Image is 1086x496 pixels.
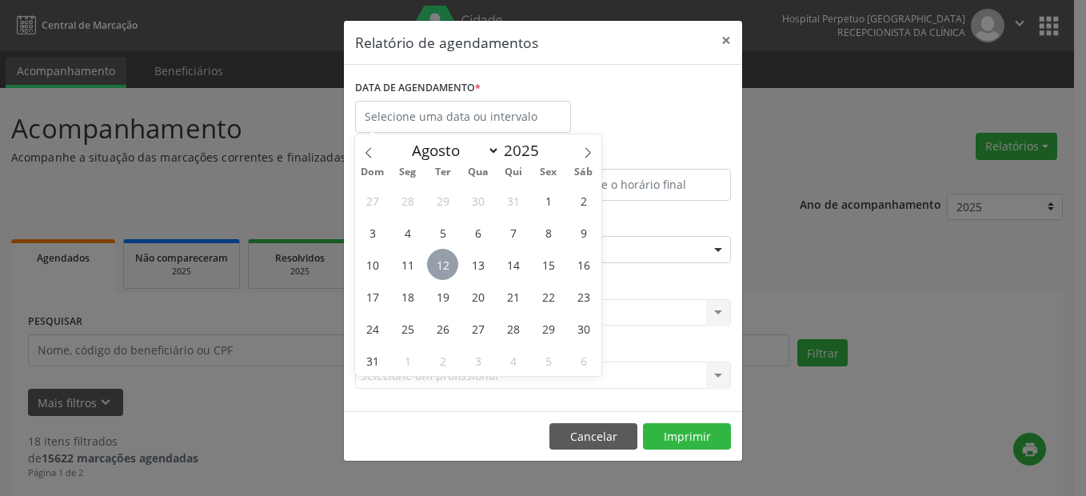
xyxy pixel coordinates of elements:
[357,345,388,376] span: Agosto 31, 2025
[462,313,493,344] span: Agosto 27, 2025
[533,217,564,248] span: Agosto 8, 2025
[547,144,731,169] label: ATÉ
[568,217,599,248] span: Agosto 9, 2025
[392,185,423,216] span: Julho 28, 2025
[533,313,564,344] span: Agosto 29, 2025
[568,313,599,344] span: Agosto 30, 2025
[390,167,425,178] span: Seg
[497,217,529,248] span: Agosto 7, 2025
[462,185,493,216] span: Julho 30, 2025
[643,423,731,450] button: Imprimir
[355,101,571,133] input: Selecione uma data ou intervalo
[568,249,599,280] span: Agosto 16, 2025
[497,185,529,216] span: Julho 31, 2025
[547,169,731,201] input: Selecione o horário final
[531,167,566,178] span: Sex
[355,32,538,53] h5: Relatório de agendamentos
[357,313,388,344] span: Agosto 24, 2025
[392,249,423,280] span: Agosto 11, 2025
[392,217,423,248] span: Agosto 4, 2025
[462,217,493,248] span: Agosto 6, 2025
[357,217,388,248] span: Agosto 3, 2025
[549,423,637,450] button: Cancelar
[462,281,493,312] span: Agosto 20, 2025
[496,167,531,178] span: Qui
[497,281,529,312] span: Agosto 21, 2025
[500,140,553,161] input: Year
[497,249,529,280] span: Agosto 14, 2025
[392,313,423,344] span: Agosto 25, 2025
[710,21,742,60] button: Close
[427,217,458,248] span: Agosto 5, 2025
[533,281,564,312] span: Agosto 22, 2025
[357,281,388,312] span: Agosto 17, 2025
[462,249,493,280] span: Agosto 13, 2025
[427,281,458,312] span: Agosto 19, 2025
[357,249,388,280] span: Agosto 10, 2025
[425,167,461,178] span: Ter
[566,167,601,178] span: Sáb
[355,167,390,178] span: Dom
[497,345,529,376] span: Setembro 4, 2025
[427,313,458,344] span: Agosto 26, 2025
[427,185,458,216] span: Julho 29, 2025
[355,76,481,101] label: DATA DE AGENDAMENTO
[533,185,564,216] span: Agosto 1, 2025
[568,281,599,312] span: Agosto 23, 2025
[357,185,388,216] span: Julho 27, 2025
[427,249,458,280] span: Agosto 12, 2025
[462,345,493,376] span: Setembro 3, 2025
[568,345,599,376] span: Setembro 6, 2025
[497,313,529,344] span: Agosto 28, 2025
[533,249,564,280] span: Agosto 15, 2025
[404,139,500,162] select: Month
[461,167,496,178] span: Qua
[427,345,458,376] span: Setembro 2, 2025
[533,345,564,376] span: Setembro 5, 2025
[392,345,423,376] span: Setembro 1, 2025
[568,185,599,216] span: Agosto 2, 2025
[392,281,423,312] span: Agosto 18, 2025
